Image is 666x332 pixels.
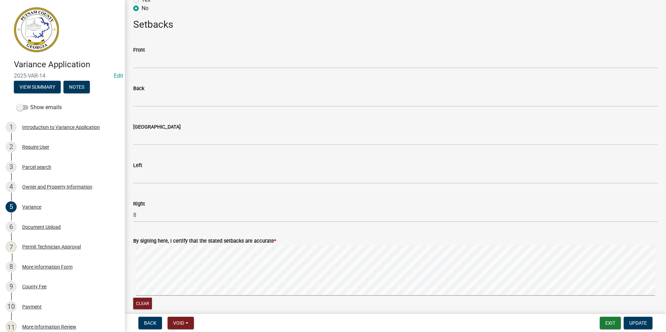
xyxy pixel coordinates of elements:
div: More Information Review [22,324,76,329]
label: Front [133,48,145,53]
div: 6 [6,221,17,233]
div: Payment [22,304,42,309]
button: Exit [600,317,621,329]
span: Back [144,320,156,326]
button: Void [168,317,194,329]
button: Clear [133,298,152,309]
wm-modal-confirm: Summary [14,85,61,90]
label: By signing here, I certify that the stated setbacks are accurate [133,239,276,244]
span: 2025-VAR-14 [14,72,111,79]
label: Back [133,86,144,91]
div: 9 [6,281,17,292]
label: Right [133,202,145,207]
label: Show emails [17,103,62,112]
img: Putnam County, Georgia [14,7,59,52]
a: Edit [114,72,123,79]
h4: Variance Application [14,60,119,70]
label: No [142,4,148,12]
wm-modal-confirm: Notes [63,85,90,90]
div: Variance [22,204,41,209]
div: 2 [6,141,17,152]
div: 8 [6,261,17,272]
div: 4 [6,181,17,192]
div: County Fee [22,284,46,289]
div: More Information Form [22,264,72,269]
div: Owner and Property Information [22,184,92,189]
div: 5 [6,201,17,212]
div: 10 [6,301,17,312]
button: Update [624,317,652,329]
h3: Setbacks [133,19,658,30]
label: Left [133,163,142,168]
div: Document Upload [22,225,61,229]
wm-modal-confirm: Edit Application Number [114,72,123,79]
div: Permit Technician Approval [22,244,81,249]
span: Update [629,320,647,326]
button: Notes [63,81,90,93]
div: 1 [6,122,17,133]
div: 3 [6,161,17,173]
label: [GEOGRAPHIC_DATA] [133,125,181,130]
span: Void [173,320,184,326]
button: Back [138,317,162,329]
button: View Summary [14,81,61,93]
div: Introduction to Variance Application [22,125,100,130]
div: Parcel search [22,165,51,169]
div: Require User [22,145,49,149]
div: 7 [6,241,17,252]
